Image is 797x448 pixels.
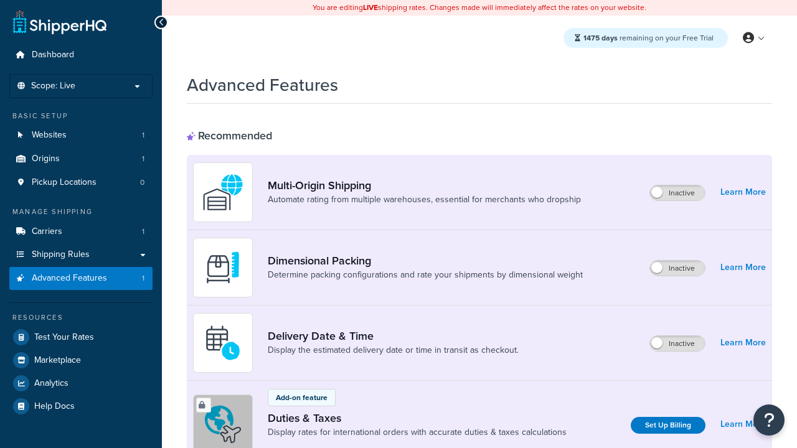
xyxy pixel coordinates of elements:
[9,171,153,194] li: Pickup Locations
[276,392,328,403] p: Add-on feature
[268,179,581,192] a: Multi-Origin Shipping
[9,220,153,243] a: Carriers1
[34,332,94,343] span: Test Your Rates
[9,312,153,323] div: Resources
[9,207,153,217] div: Manage Shipping
[650,336,705,351] label: Inactive
[32,250,90,260] span: Shipping Rules
[9,124,153,147] li: Websites
[32,154,60,164] span: Origins
[187,73,338,97] h1: Advanced Features
[9,124,153,147] a: Websites1
[187,129,272,142] div: Recommended
[9,267,153,290] a: Advanced Features1
[9,243,153,266] a: Shipping Rules
[9,147,153,170] li: Origins
[650,261,705,276] label: Inactive
[268,426,567,439] a: Display rates for international orders with accurate duties & taxes calculations
[201,321,245,365] img: gfkeb5ejjkALwAAAABJRU5ErkJggg==
[32,273,107,284] span: Advanced Features
[32,177,97,188] span: Pickup Locations
[363,2,378,13] b: LIVE
[720,184,766,201] a: Learn More
[9,111,153,121] div: Basic Setup
[32,226,62,237] span: Carriers
[9,220,153,243] li: Carriers
[268,329,519,343] a: Delivery Date & Time
[268,194,581,206] a: Automate rating from multiple warehouses, essential for merchants who dropship
[32,130,67,141] span: Websites
[9,147,153,170] a: Origins1
[268,411,567,425] a: Duties & Taxes
[720,334,766,352] a: Learn More
[34,378,68,389] span: Analytics
[31,81,75,91] span: Scope: Live
[142,154,144,164] span: 1
[32,50,74,60] span: Dashboard
[34,355,81,366] span: Marketplace
[9,372,153,394] a: Analytics
[140,177,144,188] span: 0
[34,401,75,412] span: Help Docs
[9,44,153,67] a: Dashboard
[201,246,245,289] img: DTVBYsAAAAAASUVORK5CYII=
[142,273,144,284] span: 1
[268,254,583,268] a: Dimensional Packing
[142,226,144,237] span: 1
[142,130,144,141] span: 1
[631,417,705,434] a: Set Up Billing
[268,269,583,281] a: Determine packing configurations and rate your shipments by dimensional weight
[583,32,618,44] strong: 1475 days
[9,267,153,290] li: Advanced Features
[753,404,785,436] button: Open Resource Center
[650,185,705,200] label: Inactive
[268,344,519,357] a: Display the estimated delivery date or time in transit as checkout.
[583,32,714,44] span: remaining on your Free Trial
[720,416,766,433] a: Learn More
[9,326,153,348] a: Test Your Rates
[9,395,153,418] a: Help Docs
[9,171,153,194] a: Pickup Locations0
[201,170,245,214] img: WatD5o0RtDAAAAAElFTkSuQmCC
[9,349,153,371] a: Marketplace
[720,259,766,276] a: Learn More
